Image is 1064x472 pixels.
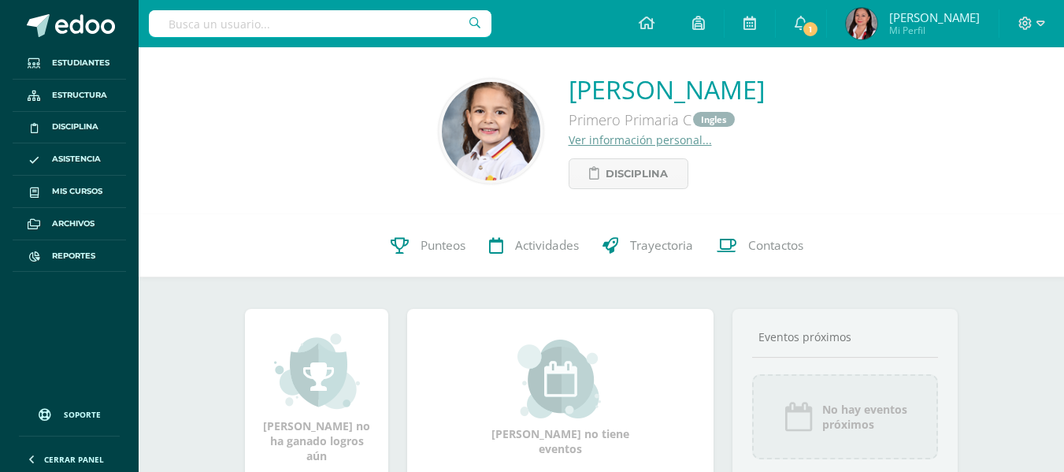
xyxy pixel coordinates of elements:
[52,121,98,133] span: Disciplina
[13,240,126,273] a: Reportes
[379,214,477,277] a: Punteos
[52,217,95,230] span: Archivos
[801,20,818,38] span: 1
[52,89,107,102] span: Estructura
[44,454,104,465] span: Cerrar panel
[13,176,126,208] a: Mis cursos
[846,8,877,39] img: 316256233fc5d05bd520c6ab6e96bb4a.png
[52,250,95,262] span: Reportes
[52,153,101,165] span: Asistencia
[19,393,120,432] a: Soporte
[13,112,126,144] a: Disciplina
[705,214,815,277] a: Contactos
[693,112,735,127] a: Ingles
[13,208,126,240] a: Archivos
[13,47,126,80] a: Estudiantes
[261,332,373,463] div: [PERSON_NAME] no ha ganado logros aún
[591,214,705,277] a: Trayectoria
[64,409,101,420] span: Soporte
[569,132,712,147] a: Ver información personal...
[889,9,980,25] span: [PERSON_NAME]
[274,332,360,411] img: achievement_small.png
[822,402,907,432] span: No hay eventos próximos
[606,159,668,188] span: Disciplina
[630,238,693,255] span: Trayectoria
[569,158,688,189] a: Disciplina
[569,106,765,132] div: Primero Primaria C
[52,185,102,198] span: Mis cursos
[52,57,109,69] span: Estudiantes
[13,80,126,112] a: Estructura
[149,10,491,37] input: Busca un usuario...
[515,238,579,255] span: Actividades
[442,82,540,180] img: 3ca4a1088468bbb1532646bc1d625caa.png
[783,401,814,433] img: event_icon.png
[421,238,465,255] span: Punteos
[482,340,640,456] div: [PERSON_NAME] no tiene eventos
[748,238,803,255] span: Contactos
[752,329,938,344] div: Eventos próximos
[569,72,765,106] a: [PERSON_NAME]
[13,143,126,176] a: Asistencia
[477,214,591,277] a: Actividades
[889,24,980,37] span: Mi Perfil
[517,340,603,418] img: event_small.png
